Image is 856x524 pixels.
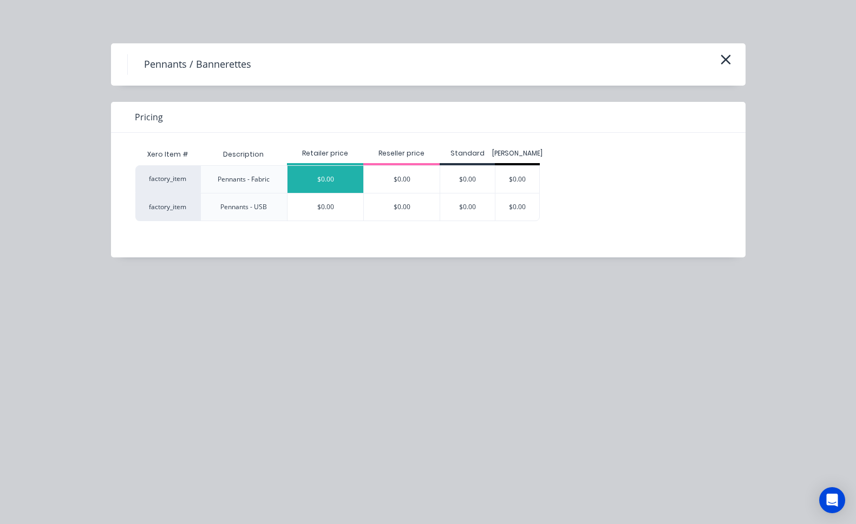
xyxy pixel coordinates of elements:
[214,141,272,168] div: Description
[135,165,200,193] div: factory_item
[819,487,845,513] div: Open Intercom Messenger
[220,202,267,212] div: Pennants - USB
[440,166,495,193] div: $0.00
[287,148,363,158] div: Retailer price
[135,193,200,221] div: factory_item
[218,174,270,184] div: Pennants - Fabric
[287,193,363,221] div: $0.00
[127,54,267,75] h4: Pennants / Bannerettes
[440,193,495,221] div: $0.00
[495,193,539,221] div: $0.00
[135,144,200,165] div: Xero Item #
[135,111,163,124] span: Pricing
[364,166,440,193] div: $0.00
[495,148,540,158] div: [PERSON_NAME]
[364,193,440,221] div: $0.00
[363,148,440,158] div: Reseller price
[495,166,539,193] div: $0.00
[440,148,495,158] div: Standard
[287,166,363,193] div: $0.00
